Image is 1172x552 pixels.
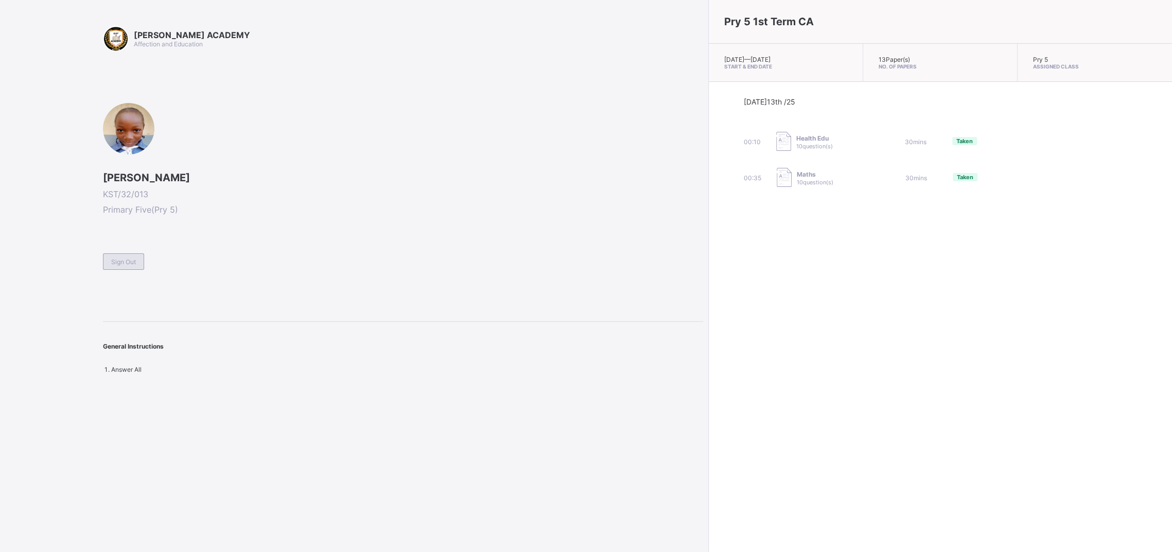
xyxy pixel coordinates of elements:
span: Taken [956,137,973,145]
img: take_paper.cd97e1aca70de81545fe8e300f84619e.svg [777,168,792,187]
span: No. of Papers [879,63,1002,70]
span: Start & End Date [724,63,847,70]
span: Answer All [111,366,142,373]
img: take_paper.cd97e1aca70de81545fe8e300f84619e.svg [776,132,791,151]
span: [DATE] 13th /25 [744,97,795,106]
span: Taken [957,174,973,181]
span: Pry 5 [1033,56,1048,63]
span: Assigned Class [1033,63,1157,70]
span: 13 Paper(s) [879,56,910,63]
span: Pry 5 1st Term CA [724,15,814,28]
span: 10 question(s) [797,179,833,186]
span: General Instructions [103,342,164,350]
span: 30 mins [905,174,927,182]
span: KST/32/013 [103,189,703,199]
span: 30 mins [905,138,926,146]
span: 00:10 [744,138,761,146]
span: Primary Five ( Pry 5 ) [103,204,703,215]
span: Affection and Education [134,40,203,48]
span: Health Edu [796,134,833,142]
span: Sign Out [111,258,136,266]
span: Maths [797,170,833,178]
span: [PERSON_NAME] ACADEMY [134,30,250,40]
span: 00:35 [744,174,761,182]
span: 10 question(s) [796,143,833,150]
span: [PERSON_NAME] [103,171,703,184]
span: [DATE] — [DATE] [724,56,771,63]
